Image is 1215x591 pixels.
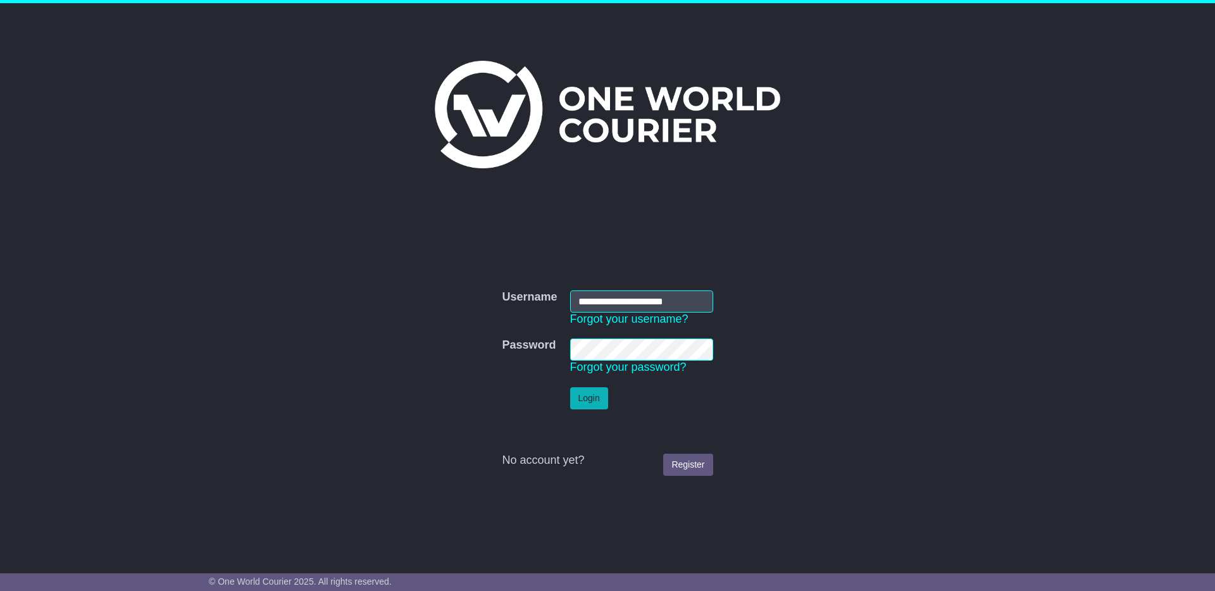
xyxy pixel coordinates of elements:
a: Forgot your password? [570,361,687,373]
span: © One World Courier 2025. All rights reserved. [209,576,392,587]
a: Register [663,454,713,476]
label: Username [502,290,557,304]
button: Login [570,387,608,409]
div: No account yet? [502,454,713,468]
a: Forgot your username? [570,313,688,325]
label: Password [502,339,556,352]
img: One World [435,61,780,168]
